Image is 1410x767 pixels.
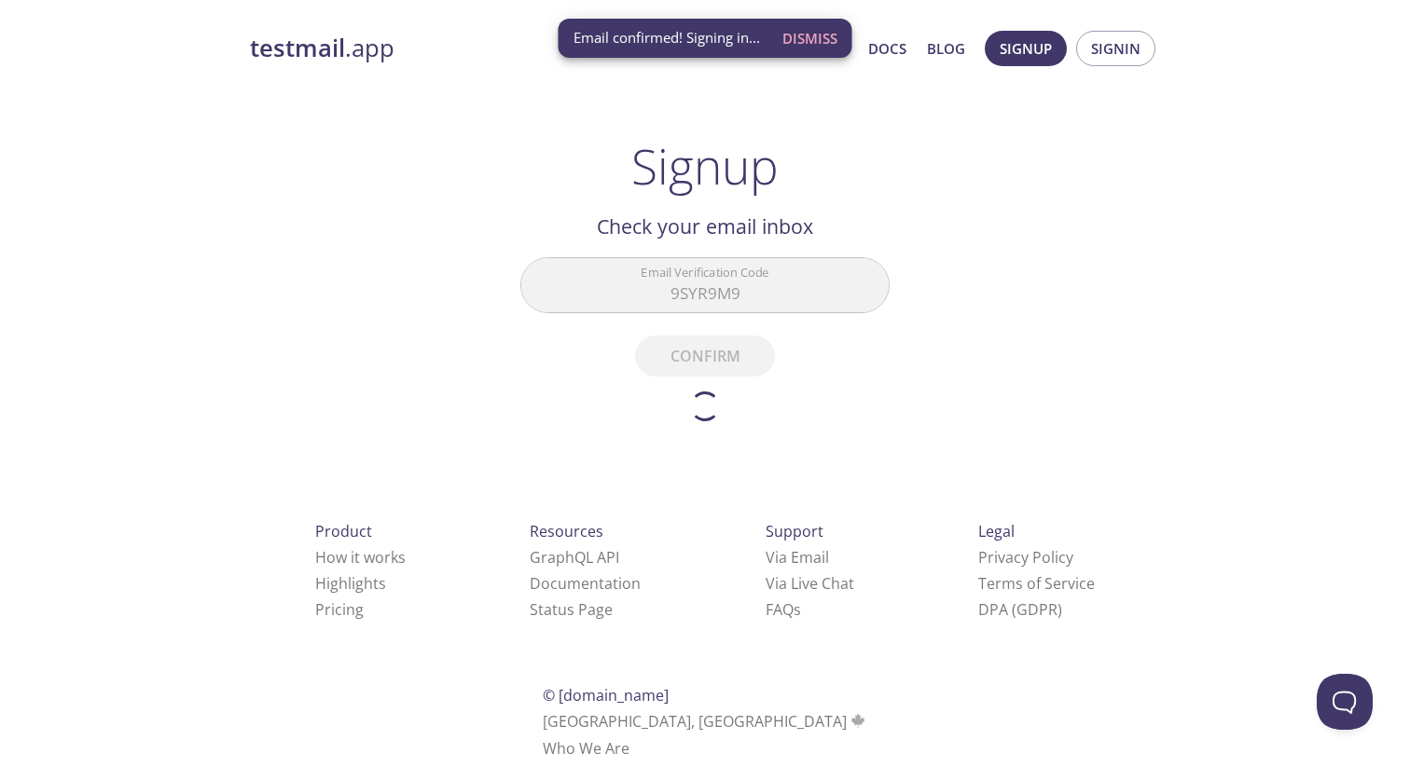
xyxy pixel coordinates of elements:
[1317,674,1373,730] iframe: Help Scout Beacon - Open
[978,521,1015,541] span: Legal
[1091,36,1140,61] span: Signin
[978,599,1062,620] a: DPA (GDPR)
[530,599,613,620] a: Status Page
[927,36,965,61] a: Blog
[530,547,619,568] a: GraphQL API
[543,738,629,759] a: Who We Are
[978,547,1073,568] a: Privacy Policy
[543,685,669,705] span: © [DOMAIN_NAME]
[868,36,906,61] a: Docs
[543,711,868,732] span: [GEOGRAPHIC_DATA], [GEOGRAPHIC_DATA]
[775,21,845,56] button: Dismiss
[530,521,603,541] span: Resources
[250,32,345,64] strong: testmail
[315,547,406,568] a: How it works
[520,211,890,242] h2: Check your email inbox
[766,573,854,594] a: Via Live Chat
[1000,36,1052,61] span: Signup
[574,28,760,48] span: Email confirmed! Signing in...
[315,573,386,594] a: Highlights
[530,573,641,594] a: Documentation
[1076,31,1155,66] button: Signin
[766,599,801,620] a: FAQ
[766,547,829,568] a: Via Email
[766,521,823,541] span: Support
[978,573,1095,594] a: Terms of Service
[794,599,801,620] span: s
[985,31,1067,66] button: Signup
[250,33,688,64] a: testmail.app
[631,138,779,194] h1: Signup
[315,599,364,620] a: Pricing
[782,26,837,50] span: Dismiss
[315,521,372,541] span: Product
